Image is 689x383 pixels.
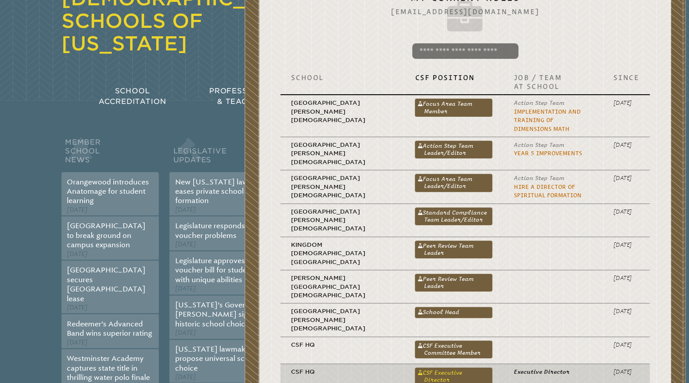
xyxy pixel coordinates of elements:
[175,257,257,284] a: Legislature approves voucher bill for students with unique abilities
[513,73,592,91] p: Job / Team at School
[613,307,639,315] p: [DATE]
[613,274,639,282] p: [DATE]
[415,274,492,291] a: Peer Review Team Leader
[415,73,492,82] p: CSF Position
[415,241,492,258] a: Peer Review Team Leader
[169,136,267,172] h2: Legislative Updates
[291,241,394,266] p: Kingdom [DEMOGRAPHIC_DATA][GEOGRAPHIC_DATA]
[67,320,152,337] a: Redeemer’s Advanced Band wins superior rating
[67,250,88,258] span: [DATE]
[513,175,564,181] span: Action Step Team
[175,178,248,205] a: New [US_STATE] law eases private school formation
[291,207,394,233] p: [GEOGRAPHIC_DATA][PERSON_NAME][DEMOGRAPHIC_DATA]
[99,87,166,106] span: School Accreditation
[175,373,195,381] span: [DATE]
[175,206,195,214] span: [DATE]
[415,207,492,225] a: Standard Compliance Team Leader/Editor
[513,184,581,199] a: Hire a Director of Spiritual Formation
[513,368,592,376] p: Executive Director
[513,108,580,132] a: Implementation and Training of Dimensions Math
[613,174,639,182] p: [DATE]
[291,341,394,349] p: CSF HQ
[291,307,394,333] p: [GEOGRAPHIC_DATA][PERSON_NAME][DEMOGRAPHIC_DATA]
[61,136,159,172] h2: Member School News
[613,99,639,107] p: [DATE]
[613,341,639,349] p: [DATE]
[415,141,492,158] a: Action Step Team Leader/Editor
[291,274,394,299] p: [PERSON_NAME][GEOGRAPHIC_DATA][DEMOGRAPHIC_DATA]
[415,341,492,358] a: CSF Executive Committee Member
[175,285,195,292] span: [DATE]
[175,345,259,372] a: [US_STATE] lawmakers propose universal school choice
[175,241,195,248] span: [DATE]
[613,73,639,82] p: Since
[291,73,394,82] p: School
[513,142,564,148] span: Action Step Team
[67,304,88,311] span: [DATE]
[613,368,639,376] p: [DATE]
[415,174,492,191] a: Focus Area Team Leader/Editor
[291,99,394,124] p: [GEOGRAPHIC_DATA][PERSON_NAME][DEMOGRAPHIC_DATA]
[613,207,639,216] p: [DATE]
[613,241,639,249] p: [DATE]
[67,178,149,205] a: Orangewood introduces Anatomage for student learning
[175,301,260,328] a: [US_STATE]’s Governor [PERSON_NAME] signs historic school choice bill
[67,222,145,249] a: [GEOGRAPHIC_DATA] to break ground on campus expansion
[513,100,564,106] span: Action Step Team
[291,141,394,166] p: [GEOGRAPHIC_DATA][PERSON_NAME][DEMOGRAPHIC_DATA]
[67,339,88,346] span: [DATE]
[291,368,394,376] p: CSF HQ
[67,354,150,382] a: Westminster Academy captures state title in thrilling water polo finale
[175,222,253,239] a: Legislature responds to voucher problems
[209,87,338,106] span: Professional Development & Teacher Certification
[175,329,195,337] span: [DATE]
[415,99,492,116] a: Focus Area Team Member
[67,206,88,214] span: [DATE]
[415,307,492,318] a: School Head
[291,174,394,199] p: [GEOGRAPHIC_DATA][PERSON_NAME][DEMOGRAPHIC_DATA]
[513,150,582,157] a: Year 5 Improvements
[67,266,145,303] a: [GEOGRAPHIC_DATA] secures [GEOGRAPHIC_DATA] lease
[613,141,639,149] p: [DATE]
